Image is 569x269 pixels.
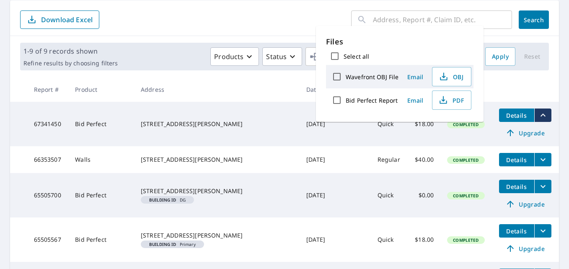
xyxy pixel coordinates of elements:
span: Completed [448,237,484,243]
div: [STREET_ADDRESS][PERSON_NAME] [141,231,293,240]
span: Details [504,156,529,164]
a: Upgrade [499,126,551,140]
th: Address [134,77,300,102]
span: Apply [492,52,509,62]
span: Primary [144,242,201,246]
td: 66353507 [27,146,69,173]
p: Products [214,52,243,62]
button: Apply [485,47,515,66]
td: 67341450 [27,102,69,146]
button: filesDropdownBtn-66353507 [534,153,551,166]
button: detailsBtn-65505700 [499,180,534,193]
span: Orgs [309,52,337,62]
th: Report # [27,77,69,102]
p: Download Excel [41,15,93,24]
button: Search [519,10,549,29]
td: $18.00 [408,217,440,262]
button: detailsBtn-67341450 [499,109,534,122]
button: Download Excel [20,10,99,29]
span: Completed [448,193,484,199]
span: Completed [448,122,484,127]
th: Product [68,77,134,102]
td: [DATE] [300,173,332,217]
em: Building ID [149,198,176,202]
span: Upgrade [504,243,546,253]
button: filesDropdownBtn-67341450 [534,109,551,122]
div: [STREET_ADDRESS][PERSON_NAME] [141,155,293,164]
td: $40.00 [408,146,440,173]
span: DG [144,198,191,202]
td: Quick [371,102,408,146]
button: filesDropdownBtn-65505567 [534,224,551,238]
td: [DATE] [300,217,332,262]
label: Bid Perfect Report [346,96,398,104]
button: Orgs [305,47,353,66]
button: Email [402,70,429,83]
td: $18.00 [408,102,440,146]
span: Details [504,227,529,235]
div: [STREET_ADDRESS][PERSON_NAME] [141,120,293,128]
label: Wavefront OBJ File [346,73,398,81]
div: [STREET_ADDRESS][PERSON_NAME] [141,187,293,195]
button: OBJ [432,67,471,86]
a: Upgrade [499,197,551,211]
button: Email [402,94,429,107]
p: Status [266,52,287,62]
span: Upgrade [504,128,546,138]
a: Upgrade [499,242,551,255]
button: Products [210,47,259,66]
td: 65505700 [27,173,69,217]
p: 1-9 of 9 records shown [23,46,118,56]
span: OBJ [437,72,464,82]
td: Bid Perfect [68,217,134,262]
button: PDF [432,91,471,110]
span: PDF [437,95,464,105]
p: Refine results by choosing filters [23,59,118,67]
td: Bid Perfect [68,102,134,146]
span: Completed [448,157,484,163]
span: Email [405,96,425,104]
span: Details [504,183,529,191]
button: detailsBtn-65505567 [499,224,534,238]
td: [DATE] [300,102,332,146]
td: 65505567 [27,217,69,262]
input: Address, Report #, Claim ID, etc. [373,8,512,31]
td: Bid Perfect [68,173,134,217]
em: Building ID [149,242,176,246]
span: Upgrade [504,199,546,209]
td: Quick [371,173,408,217]
span: Email [405,73,425,81]
th: Date [300,77,332,102]
td: $0.00 [408,173,440,217]
span: Search [525,16,542,24]
td: Walls [68,146,134,173]
button: detailsBtn-66353507 [499,153,534,166]
label: Select all [344,52,369,60]
p: Files [326,36,473,47]
td: [DATE] [300,146,332,173]
button: filesDropdownBtn-65505700 [534,180,551,193]
td: Regular [371,146,408,173]
span: Details [504,111,529,119]
button: Status [262,47,302,66]
td: Quick [371,217,408,262]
